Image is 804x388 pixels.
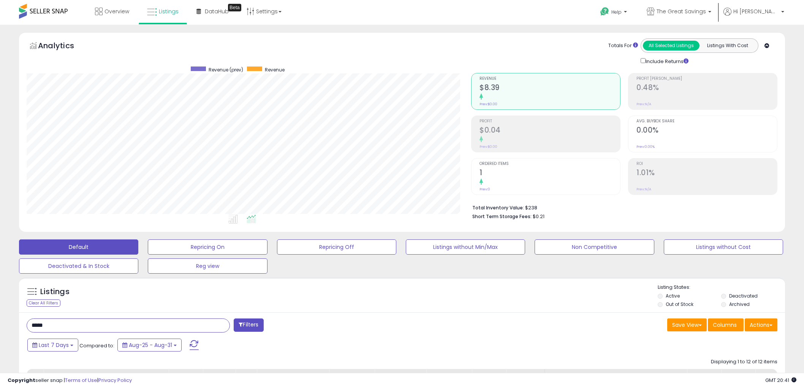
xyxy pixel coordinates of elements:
a: Hi [PERSON_NAME] [723,8,784,25]
h2: $8.39 [480,83,620,93]
div: Clear All Filters [27,299,60,307]
h2: 0.00% [636,126,777,136]
h5: Listings [40,287,70,297]
small: Prev: 0 [480,187,490,192]
span: ROI [636,162,777,166]
span: Avg. Buybox Share [636,119,777,124]
p: Listing States: [658,284,785,291]
button: Listings without Min/Max [406,239,525,255]
span: $0.21 [533,213,544,220]
label: Active [666,293,680,299]
label: Archived [729,301,750,307]
h2: 0.48% [636,83,777,93]
h2: $0.04 [480,126,620,136]
span: Last 7 Days [39,341,69,349]
span: Compared to: [79,342,114,349]
span: DataHub [205,8,229,15]
small: Prev: $0.00 [480,144,497,149]
h2: 1 [480,168,620,179]
span: Profit [PERSON_NAME] [636,77,777,81]
b: Total Inventory Value: [472,204,524,211]
h5: Analytics [38,40,89,53]
span: 2025-09-8 20:41 GMT [765,377,796,384]
div: Tooltip anchor [228,4,241,11]
button: All Selected Listings [643,41,700,51]
div: Totals For [608,42,638,49]
div: Include Returns [635,57,698,65]
button: Repricing On [148,239,267,255]
span: Aug-25 - Aug-31 [129,341,172,349]
button: Save View [667,318,707,331]
label: Out of Stock [666,301,693,307]
button: Listings With Cost [699,41,756,51]
span: Revenue [265,67,285,73]
button: Deactivated & In Stock [19,258,138,274]
button: Reg view [148,258,267,274]
li: $238 [472,203,772,212]
a: Help [594,1,635,25]
button: Repricing Off [277,239,396,255]
button: Aug-25 - Aug-31 [117,339,182,352]
small: Prev: N/A [636,187,651,192]
span: Profit [480,119,620,124]
button: Last 7 Days [27,339,78,352]
span: Revenue [480,77,620,81]
i: Get Help [600,7,609,16]
small: Prev: $0.00 [480,102,497,106]
b: Short Term Storage Fees: [472,213,532,220]
button: Filters [234,318,263,332]
button: Columns [708,318,744,331]
h2: 1.01% [636,168,777,179]
strong: Copyright [8,377,35,384]
span: Overview [104,8,129,15]
span: Hi [PERSON_NAME] [733,8,779,15]
button: Actions [745,318,777,331]
a: Privacy Policy [98,377,132,384]
button: Default [19,239,138,255]
label: Deactivated [729,293,758,299]
a: Terms of Use [65,377,97,384]
span: Columns [713,321,737,329]
div: Displaying 1 to 12 of 12 items [711,358,777,366]
div: seller snap | | [8,377,132,384]
span: Revenue (prev) [209,67,243,73]
small: Prev: 0.00% [636,144,655,149]
span: Listings [159,8,179,15]
span: Help [611,9,622,15]
span: Ordered Items [480,162,620,166]
button: Listings without Cost [664,239,783,255]
small: Prev: N/A [636,102,651,106]
button: Non Competitive [535,239,654,255]
span: The Great Savings [657,8,706,15]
